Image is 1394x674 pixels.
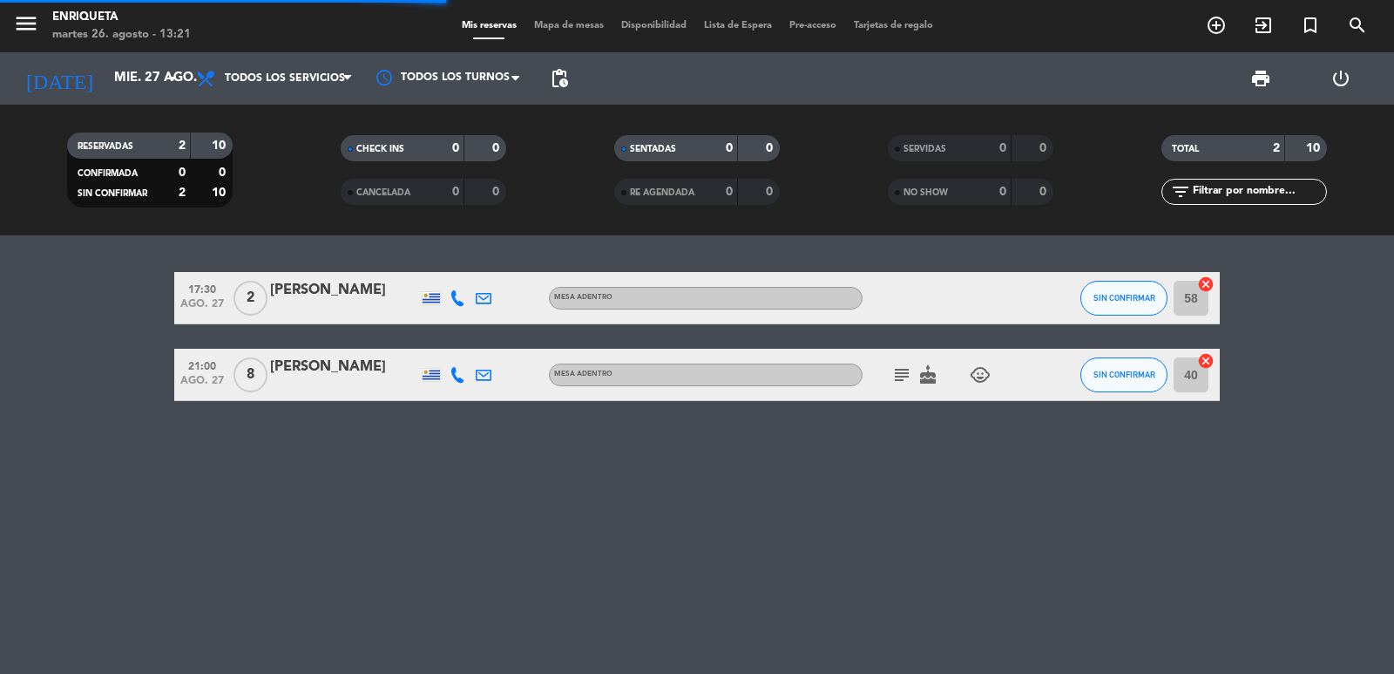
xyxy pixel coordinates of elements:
strong: 0 [1039,142,1050,154]
strong: 0 [452,142,459,154]
span: SIN CONFIRMAR [1093,370,1155,379]
span: Disponibilidad [612,21,695,31]
i: [DATE] [13,59,105,98]
strong: 0 [726,186,733,198]
strong: 0 [179,167,186,179]
strong: 0 [492,186,503,198]
strong: 0 [452,186,459,198]
strong: 10 [212,187,229,199]
span: MESA ADENTRO [554,294,612,301]
span: SIN CONFIRMAR [78,189,147,198]
span: 2 [233,281,267,316]
i: power_settings_new [1330,68,1351,89]
span: Mapa de mesas [525,21,612,31]
span: CHECK INS [356,145,404,153]
span: Todos los servicios [225,72,345,85]
span: RESERVADAS [78,142,133,151]
span: Tarjetas de regalo [845,21,942,31]
span: Lista de Espera [695,21,781,31]
i: filter_list [1170,181,1191,202]
i: turned_in_not [1300,15,1321,36]
span: NO SHOW [903,188,948,197]
span: 21:00 [180,355,224,375]
i: child_care [970,364,991,385]
span: SERVIDAS [903,145,946,153]
span: CANCELADA [356,188,410,197]
i: menu [13,10,39,37]
span: 17:30 [180,278,224,298]
span: TOTAL [1172,145,1199,153]
div: [PERSON_NAME] [270,279,418,302]
button: SIN CONFIRMAR [1080,357,1167,392]
strong: 2 [1273,142,1280,154]
span: SIN CONFIRMAR [1093,293,1155,303]
strong: 0 [219,167,229,179]
strong: 2 [179,140,186,152]
span: ago. 27 [180,375,224,395]
i: cancel [1197,276,1215,293]
div: martes 26. agosto - 13:21 [52,26,191,44]
strong: 0 [766,142,776,154]
span: ago. 27 [180,298,224,318]
strong: 0 [999,142,1006,154]
strong: 0 [999,186,1006,198]
i: cake [917,364,938,385]
div: LOG OUT [1301,52,1381,105]
span: 8 [233,357,267,392]
span: SENTADAS [630,145,676,153]
div: Enriqueta [52,9,191,26]
strong: 0 [766,186,776,198]
strong: 10 [212,140,229,152]
i: exit_to_app [1253,15,1274,36]
span: RE AGENDADA [630,188,694,197]
i: search [1347,15,1368,36]
span: Pre-acceso [781,21,845,31]
span: CONFIRMADA [78,169,138,178]
span: MESA ADENTRO [554,371,612,378]
i: arrow_drop_down [162,68,183,89]
strong: 0 [1039,186,1050,198]
strong: 2 [179,187,186,199]
strong: 10 [1306,142,1323,154]
i: add_circle_outline [1206,15,1227,36]
button: SIN CONFIRMAR [1080,281,1167,316]
span: print [1250,68,1271,89]
input: Filtrar por nombre... [1191,182,1326,201]
i: cancel [1197,352,1215,370]
i: subject [891,364,912,385]
span: pending_actions [549,68,570,89]
span: Mis reservas [453,21,525,31]
button: menu [13,10,39,43]
strong: 0 [726,142,733,154]
strong: 0 [492,142,503,154]
div: [PERSON_NAME] [270,356,418,378]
